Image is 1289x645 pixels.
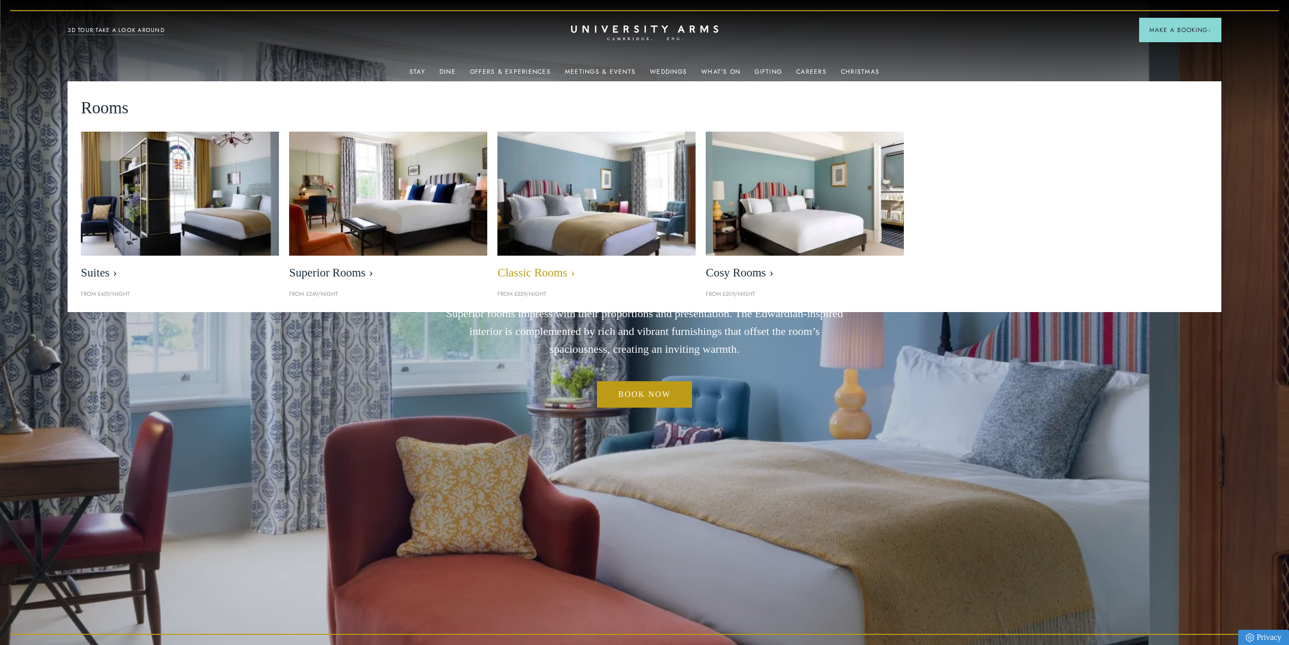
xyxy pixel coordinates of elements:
a: Privacy [1238,630,1289,645]
a: image-7eccef6fe4fe90343db89eb79f703814c40db8b4-400x250-jpg Classic Rooms [497,132,696,285]
span: Suites [81,266,279,280]
p: From £249/night [289,290,487,299]
span: Make a Booking [1149,25,1211,35]
a: 3D TOUR:TAKE A LOOK AROUND [68,26,165,35]
a: Weddings [650,68,687,81]
button: Make a BookingArrow icon [1139,18,1221,42]
a: Home [571,25,718,41]
img: Arrow icon [1208,28,1211,32]
a: Dine [439,68,456,81]
a: image-5bdf0f703dacc765be5ca7f9d527278f30b65e65-400x250-jpg Superior Rooms [289,132,487,285]
span: Superior Rooms [289,266,487,280]
img: Privacy [1246,633,1254,642]
p: From £459/night [81,290,279,299]
span: Rooms [81,95,129,121]
a: Gifting [754,68,782,81]
a: Careers [796,68,827,81]
p: Superior rooms impress with their proportions and presentation. The Edwardian-inspired interior i... [442,304,848,358]
p: From £209/night [706,290,904,299]
a: Offers & Experiences [470,68,551,81]
a: image-0c4e569bfe2498b75de12d7d88bf10a1f5f839d4-400x250-jpg Cosy Rooms [706,132,904,285]
span: Cosy Rooms [706,266,904,280]
a: Stay [410,68,425,81]
a: What's On [701,68,740,81]
a: Meetings & Events [565,68,636,81]
p: From £229/night [497,290,696,299]
a: image-21e87f5add22128270780cf7737b92e839d7d65d-400x250-jpg Suites [81,132,279,285]
img: image-7eccef6fe4fe90343db89eb79f703814c40db8b4-400x250-jpg [483,122,711,264]
img: image-21e87f5add22128270780cf7737b92e839d7d65d-400x250-jpg [81,132,279,256]
a: Book now [597,381,693,408]
img: image-0c4e569bfe2498b75de12d7d88bf10a1f5f839d4-400x250-jpg [706,132,904,256]
span: Classic Rooms [497,266,696,280]
a: Christmas [841,68,879,81]
img: image-5bdf0f703dacc765be5ca7f9d527278f30b65e65-400x250-jpg [289,132,487,256]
